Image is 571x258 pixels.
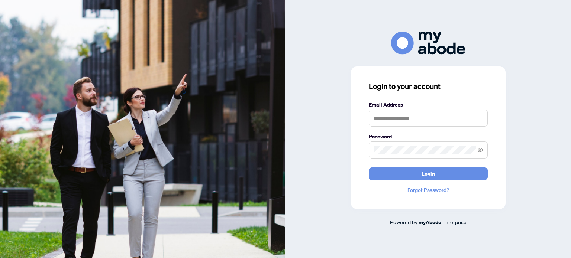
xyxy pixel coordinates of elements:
[391,32,465,54] img: ma-logo
[369,101,488,109] label: Email Address
[478,147,483,153] span: eye-invisible
[442,219,467,225] span: Enterprise
[369,133,488,141] label: Password
[419,218,441,226] a: myAbode
[369,167,488,180] button: Login
[369,81,488,92] h3: Login to your account
[369,186,488,194] a: Forgot Password?
[422,168,435,180] span: Login
[390,219,417,225] span: Powered by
